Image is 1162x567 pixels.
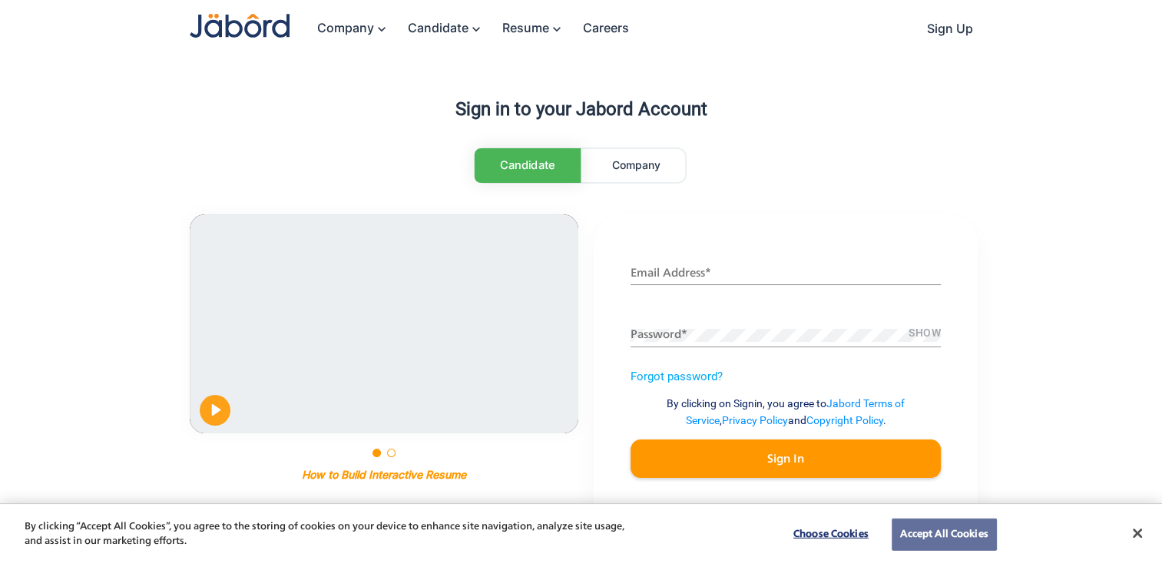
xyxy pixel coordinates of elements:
span: Sign In [767,453,804,465]
a: Candidate [475,148,581,183]
mat-icon: keyboard_arrow_down [468,22,487,37]
button: Sign In [631,439,941,478]
a: Privacy Policy [722,414,788,426]
h3: Sign in to your Jabord Account [190,98,973,120]
a: Copyright Policy [806,414,883,426]
a: Sign Up [912,13,973,45]
img: Jabord [190,14,290,38]
mat-icon: keyboard_arrow_down [549,22,568,37]
a: Company [302,12,392,45]
span: SHOW [909,327,941,340]
p: Interactive Resume [369,468,466,481]
a: Forgot password? [631,370,723,383]
a: Candidate [392,12,487,45]
button: Close [1121,516,1154,550]
p: By clicking “Accept All Cookies”, you agree to the storing of cookies on your device to enhance s... [25,519,639,549]
a: Jabord Terms of Service [686,397,905,426]
button: Play [200,395,230,426]
p: How to Build [302,468,366,481]
span: Candidate [500,158,555,172]
a: Resume [487,12,568,45]
button: Choose Cookies [783,519,879,550]
a: Company [588,149,685,182]
p: By clicking on Signin, you agree to , and . [631,395,941,429]
mat-icon: keyboard_arrow_down [374,22,392,37]
span: Company [612,158,660,171]
button: Accept All Cookies [892,519,996,551]
a: Careers [568,12,629,44]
